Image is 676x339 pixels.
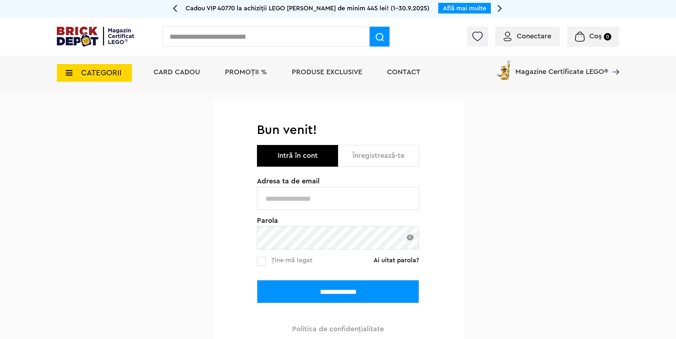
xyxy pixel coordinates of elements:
h1: Bun venit! [257,122,419,138]
a: Conectare [504,33,551,40]
a: Ai uitat parola? [374,257,419,264]
button: Înregistrează-te [338,145,419,167]
a: Contact [387,69,420,76]
span: Parola [257,217,419,224]
span: Conectare [517,33,551,40]
span: Ține-mă logat [271,257,312,263]
small: 0 [604,33,611,41]
a: Magazine Certificate LEGO® [608,59,619,66]
a: Produse exclusive [292,69,362,76]
a: PROMOȚII % [225,69,267,76]
span: Coș [589,33,602,40]
span: CATEGORII [81,69,122,77]
a: Politica de confidenţialitate [292,325,384,333]
span: Magazine Certificate LEGO® [515,59,608,75]
a: Află mai multe [443,5,486,11]
span: Adresa ta de email [257,178,419,185]
a: Card Cadou [154,69,200,76]
button: Intră în cont [257,145,338,167]
span: Cadou VIP 40770 la achiziții LEGO [PERSON_NAME] de minim 445 lei! (1-30.9.2025) [186,5,429,11]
